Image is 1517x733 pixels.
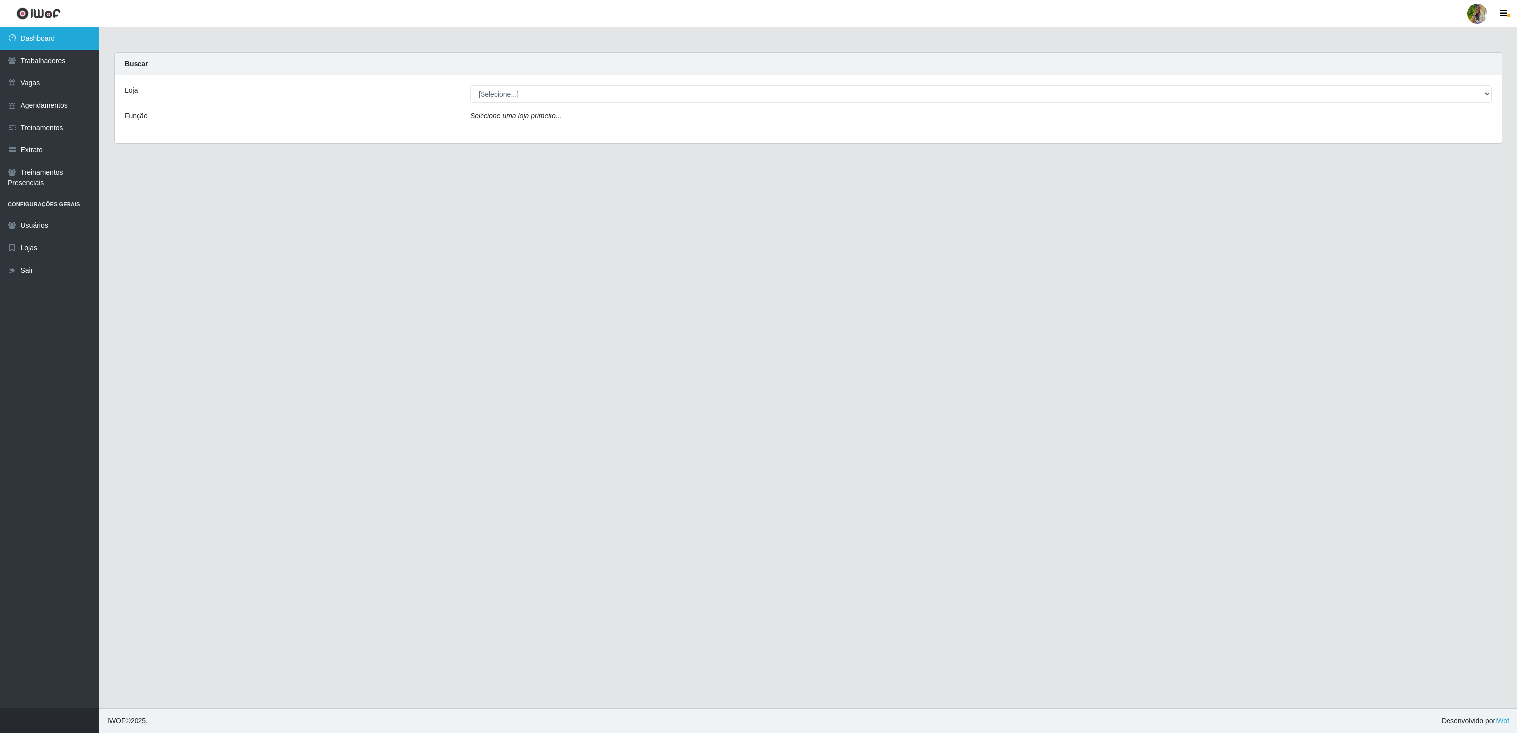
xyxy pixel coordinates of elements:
[107,717,126,725] span: IWOF
[125,60,148,68] strong: Buscar
[107,716,148,726] span: © 2025 .
[16,7,61,20] img: CoreUI Logo
[1495,717,1509,725] a: iWof
[470,112,561,120] i: Selecione uma loja primeiro...
[1442,716,1509,726] span: Desenvolvido por
[125,111,148,121] label: Função
[125,85,138,96] label: Loja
